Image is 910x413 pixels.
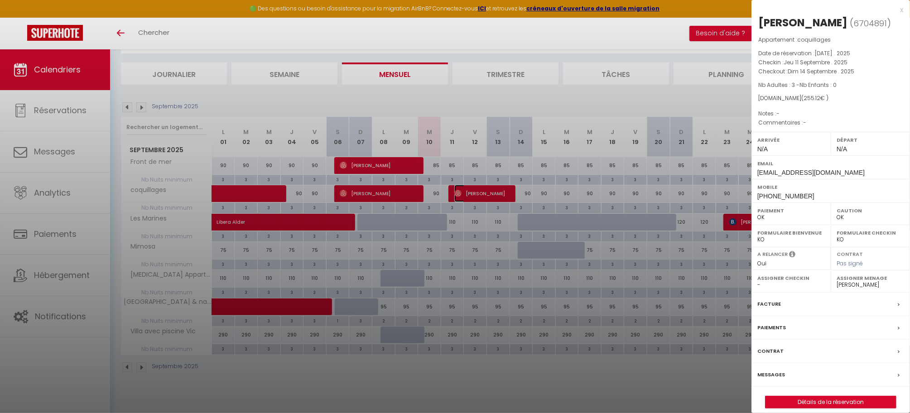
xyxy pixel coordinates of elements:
[758,15,847,30] div: [PERSON_NAME]
[757,182,904,192] label: Mobile
[757,299,781,309] label: Facture
[837,206,904,215] label: Caution
[788,67,854,75] span: Dim 14 Septembre . 2025
[784,58,847,66] span: Jeu 11 Septembre . 2025
[766,396,896,408] a: Détails de la réservation
[758,67,903,76] p: Checkout :
[776,110,780,117] span: -
[757,250,788,258] label: A relancer
[797,36,831,43] span: coquillages
[837,274,904,283] label: Assigner Menage
[803,119,806,126] span: -
[837,228,904,237] label: Formulaire Checkin
[850,17,891,29] span: ( )
[7,4,34,31] button: Ouvrir le widget de chat LiveChat
[757,370,785,379] label: Messages
[837,145,847,153] span: N/A
[757,206,825,215] label: Paiement
[837,259,863,267] span: Pas signé
[758,49,903,58] p: Date de réservation :
[814,49,850,57] span: [DATE] . 2025
[837,250,863,256] label: Contrat
[757,323,786,332] label: Paiements
[853,18,887,29] span: 6704891
[757,228,825,237] label: Formulaire Bienvenue
[757,274,825,283] label: Assigner Checkin
[757,135,825,144] label: Arrivée
[758,35,903,44] p: Appartement :
[757,159,904,168] label: Email
[757,169,865,176] span: [EMAIL_ADDRESS][DOMAIN_NAME]
[751,5,903,15] div: x
[765,396,896,408] button: Détails de la réservation
[837,135,904,144] label: Départ
[757,346,784,356] label: Contrat
[758,118,903,127] p: Commentaires :
[757,192,814,200] span: [PHONE_NUMBER]
[799,81,837,89] span: Nb Enfants : 0
[758,109,903,118] p: Notes :
[757,145,768,153] span: N/A
[758,81,837,89] span: Nb Adultes : 3 -
[758,94,903,103] div: [DOMAIN_NAME]
[789,250,795,260] i: Sélectionner OUI si vous souhaiter envoyer les séquences de messages post-checkout
[801,94,828,102] span: ( € )
[758,58,903,67] p: Checkin :
[804,94,820,102] span: 255.12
